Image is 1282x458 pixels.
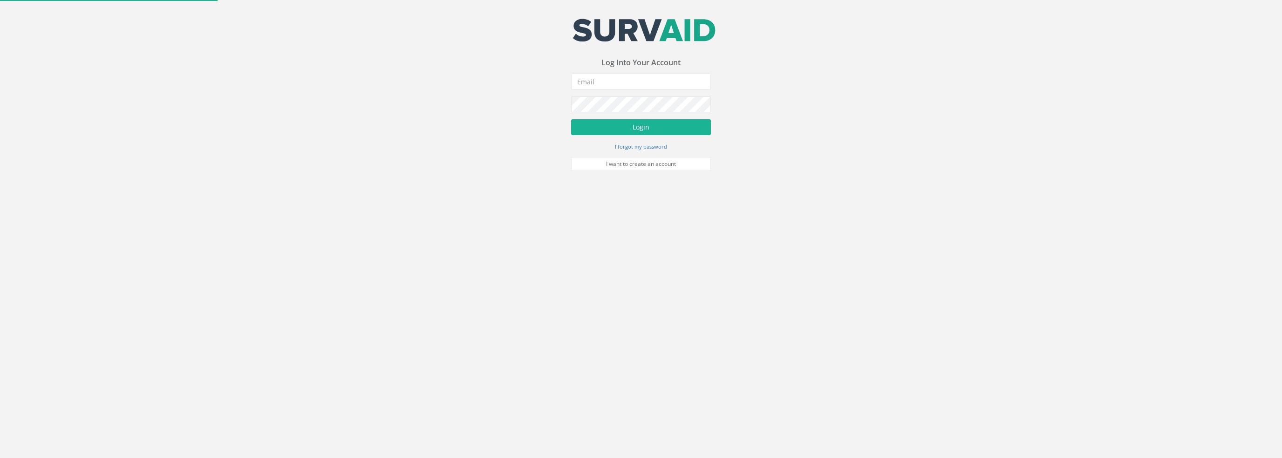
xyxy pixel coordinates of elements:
[571,74,711,89] input: Email
[615,143,667,150] small: I forgot my password
[571,157,711,171] a: I want to create an account
[571,59,711,67] h3: Log Into Your Account
[615,142,667,150] a: I forgot my password
[571,119,711,135] button: Login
